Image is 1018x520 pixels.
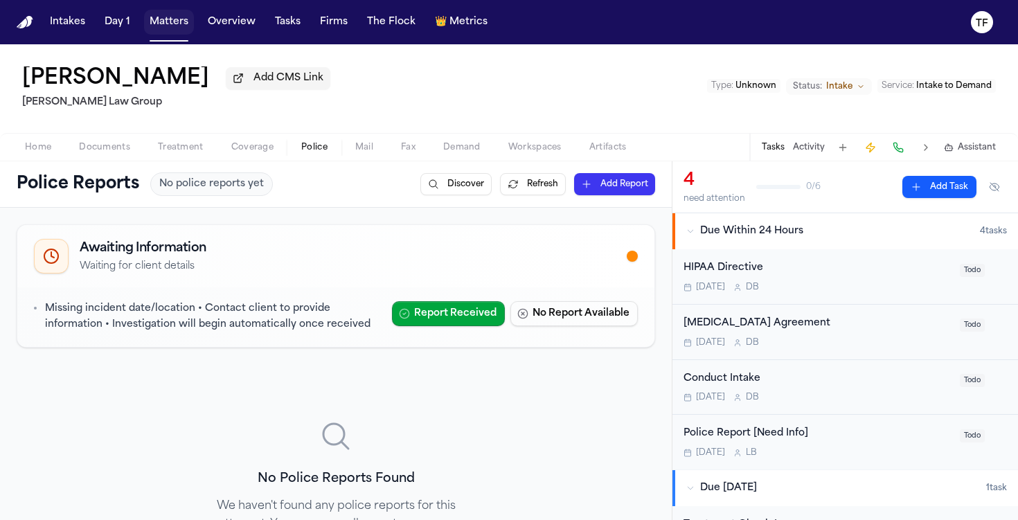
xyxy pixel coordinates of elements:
span: [DATE] [696,447,725,458]
span: Todo [960,264,985,277]
a: Home [17,16,33,29]
button: Firms [314,10,353,35]
div: [MEDICAL_DATA] Agreement [684,316,952,332]
button: No Report Available [510,301,638,326]
span: D B [746,282,759,293]
span: Type : [711,82,733,90]
div: Police Report [Need Info] [684,426,952,442]
button: Due Within 24 Hours4tasks [672,213,1018,249]
button: Edit Type: Unknown [707,79,780,93]
span: Status: [793,81,822,92]
div: Open task: Retainer Agreement [672,305,1018,360]
span: Todo [960,429,985,442]
span: Intake [826,81,852,92]
span: Service : [882,82,914,90]
button: Tasks [762,142,785,153]
button: Assistant [944,142,996,153]
button: Make a Call [888,138,908,157]
div: need attention [684,193,745,204]
h3: No Police Reports Found [197,469,474,489]
span: Due Within 24 Hours [700,224,803,238]
button: Hide completed tasks (⌘⇧H) [982,176,1007,198]
span: Demand [443,142,481,153]
button: Add Task [833,138,852,157]
h1: Police Reports [17,173,139,195]
div: Open task: HIPAA Directive [672,249,1018,305]
button: The Flock [361,10,421,35]
h2: Awaiting Information [80,239,206,258]
button: Add Report [574,173,655,195]
span: D B [746,392,759,403]
span: Fax [401,142,416,153]
span: Workspaces [508,142,562,153]
span: [DATE] [696,392,725,403]
span: D B [746,337,759,348]
button: Edit matter name [22,66,209,91]
button: Report Received [392,301,505,326]
p: Missing incident date/location • Contact client to provide information • Investigation will begin... [45,301,381,333]
button: Create Immediate Task [861,138,880,157]
span: Documents [79,142,130,153]
span: [DATE] [696,282,725,293]
button: Add CMS Link [226,67,330,89]
div: 4 [684,170,745,192]
button: Edit Service: Intake to Demand [877,79,996,93]
span: Unknown [735,82,776,90]
span: Mail [355,142,373,153]
span: 0 / 6 [806,181,821,192]
span: Treatment [158,142,204,153]
button: Overview [202,10,261,35]
div: Conduct Intake [684,371,952,387]
span: Metrics [449,15,488,29]
div: HIPAA Directive [684,260,952,276]
h2: [PERSON_NAME] Law Group [22,94,330,111]
span: Coverage [231,142,274,153]
button: Tasks [269,10,306,35]
div: Open task: Conduct Intake [672,360,1018,415]
span: Todo [960,319,985,332]
text: TF [976,19,988,28]
button: Add Task [902,176,976,198]
span: L B [746,447,757,458]
button: Matters [144,10,194,35]
span: 1 task [986,483,1007,494]
span: Due [DATE] [700,481,757,495]
p: Waiting for client details [80,260,206,274]
button: Refresh [500,173,566,195]
button: Discover [420,173,492,195]
button: Intakes [44,10,91,35]
h1: [PERSON_NAME] [22,66,209,91]
span: Add CMS Link [253,71,323,85]
span: Police [301,142,328,153]
span: Assistant [958,142,996,153]
div: Open task: Police Report [Need Info] [672,415,1018,469]
button: Activity [793,142,825,153]
span: Home [25,142,51,153]
span: Todo [960,374,985,387]
span: Artifacts [589,142,627,153]
span: No police reports yet [159,177,264,191]
img: Finch Logo [17,16,33,29]
button: crownMetrics [429,10,493,35]
button: Change status from Intake [786,78,872,95]
button: Day 1 [99,10,136,35]
button: Due [DATE]1task [672,470,1018,506]
span: Intake to Demand [916,82,992,90]
span: crown [435,15,447,29]
span: [DATE] [696,337,725,348]
span: 4 task s [980,226,1007,237]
